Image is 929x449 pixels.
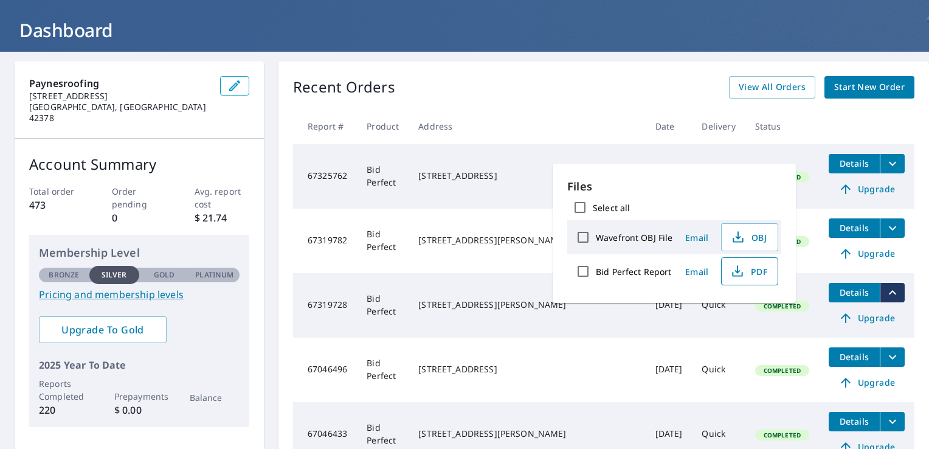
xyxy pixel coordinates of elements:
[836,351,872,363] span: Details
[739,80,806,95] span: View All Orders
[880,347,905,367] button: filesDropdownBtn-67046496
[49,270,79,280] p: Bronze
[677,228,716,247] button: Email
[357,144,409,209] td: Bid Perfect
[418,299,635,311] div: [STREET_ADDRESS][PERSON_NAME]
[29,198,85,212] p: 473
[293,108,357,144] th: Report #
[836,416,872,427] span: Details
[836,246,897,261] span: Upgrade
[567,178,781,195] p: Files
[646,273,692,338] td: [DATE]
[293,144,357,209] td: 67325762
[195,185,250,211] p: Avg. report cost
[880,154,905,173] button: filesDropdownBtn-67325762
[692,108,745,144] th: Delivery
[29,185,85,198] p: Total order
[880,218,905,238] button: filesDropdownBtn-67319782
[829,373,905,392] a: Upgrade
[293,338,357,402] td: 67046496
[15,18,914,43] h1: Dashboard
[646,108,692,144] th: Date
[836,287,872,298] span: Details
[357,338,409,402] td: Bid Perfect
[880,283,905,302] button: filesDropdownBtn-67319728
[682,232,711,243] span: Email
[114,390,165,403] p: Prepayments
[692,338,745,402] td: Quick
[829,244,905,263] a: Upgrade
[49,323,157,336] span: Upgrade To Gold
[39,358,240,372] p: 2025 Year To Date
[357,273,409,338] td: Bid Perfect
[646,144,692,209] td: [DATE]
[357,108,409,144] th: Product
[593,202,630,214] label: Select all
[880,412,905,431] button: filesDropdownBtn-67046433
[682,266,711,277] span: Email
[112,211,167,225] p: 0
[418,428,635,440] div: [STREET_ADDRESS][PERSON_NAME]
[829,179,905,199] a: Upgrade
[824,76,914,99] a: Start New Order
[834,80,905,95] span: Start New Order
[293,209,357,273] td: 67319782
[409,108,645,144] th: Address
[829,347,880,367] button: detailsBtn-67046496
[829,283,880,302] button: detailsBtn-67319728
[293,273,357,338] td: 67319728
[829,308,905,328] a: Upgrade
[836,158,872,169] span: Details
[29,91,210,102] p: [STREET_ADDRESS]
[836,222,872,234] span: Details
[829,412,880,431] button: detailsBtn-67046433
[836,182,897,197] span: Upgrade
[692,273,745,338] td: Quick
[721,257,778,285] button: PDF
[39,403,89,417] p: 220
[596,232,672,243] label: Wavefront OBJ File
[418,170,635,182] div: [STREET_ADDRESS]
[756,302,808,310] span: Completed
[195,211,250,225] p: $ 21.74
[418,363,635,375] div: [STREET_ADDRESS]
[29,76,210,91] p: Paynesroofing
[829,218,880,238] button: detailsBtn-67319782
[836,375,897,390] span: Upgrade
[39,245,240,261] p: Membership Level
[729,230,768,245] span: OBJ
[195,270,233,280] p: Platinum
[112,185,167,211] p: Order pending
[418,234,635,246] div: [STREET_ADDRESS][PERSON_NAME][PERSON_NAME]
[29,102,210,124] p: [GEOGRAPHIC_DATA], [GEOGRAPHIC_DATA] 42378
[829,154,880,173] button: detailsBtn-67325762
[190,391,240,404] p: Balance
[646,338,692,402] td: [DATE]
[39,377,89,403] p: Reports Completed
[756,431,808,439] span: Completed
[729,264,768,279] span: PDF
[836,311,897,325] span: Upgrade
[729,76,815,99] a: View All Orders
[756,366,808,375] span: Completed
[102,270,127,280] p: Silver
[692,144,745,209] td: Quick
[357,209,409,273] td: Bid Perfect
[745,108,819,144] th: Status
[293,76,395,99] p: Recent Orders
[677,262,716,281] button: Email
[39,316,167,343] a: Upgrade To Gold
[114,403,165,417] p: $ 0.00
[39,287,240,302] a: Pricing and membership levels
[596,266,671,277] label: Bid Perfect Report
[154,270,174,280] p: Gold
[721,223,778,251] button: OBJ
[29,153,249,175] p: Account Summary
